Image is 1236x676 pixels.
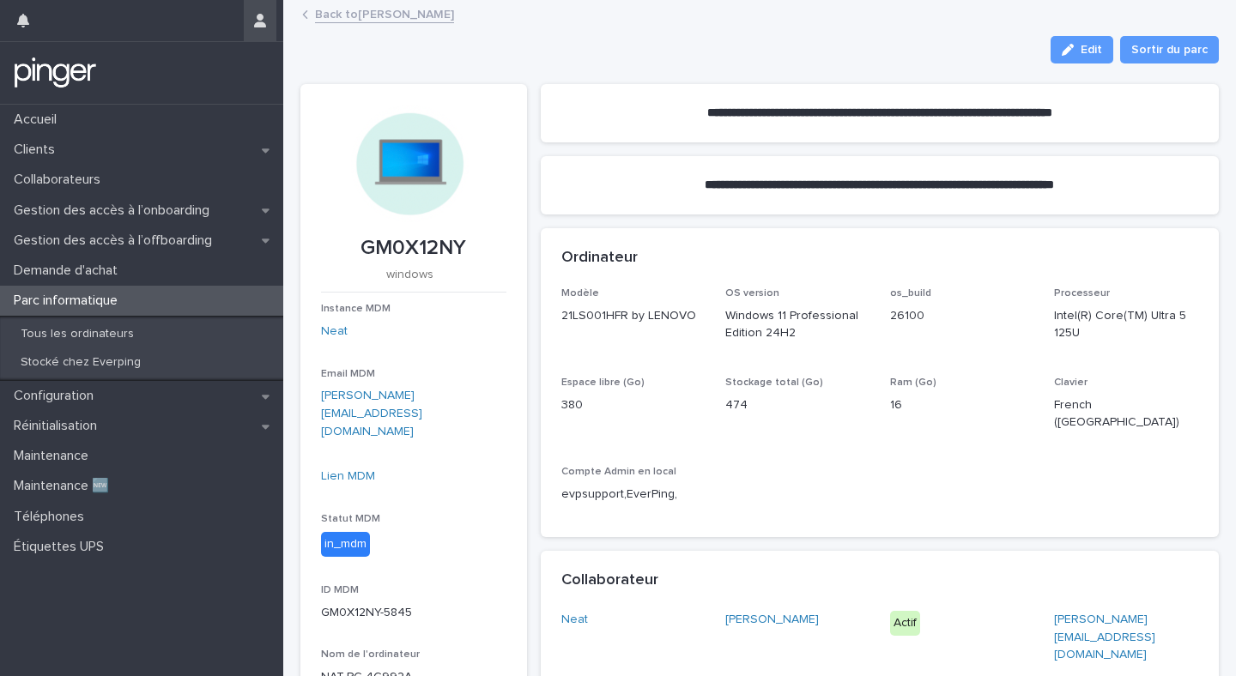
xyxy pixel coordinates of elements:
[1054,307,1198,343] p: Intel(R) Core(TM) Ultra 5 125U
[321,514,380,524] span: Statut MDM
[890,611,920,636] div: Actif
[7,539,118,555] p: Étiquettes UPS
[1131,41,1208,58] span: Sortir du parc
[7,327,148,341] p: Tous les ordinateurs
[321,604,506,622] p: GM0X12NY-5845
[890,307,1034,325] p: 26100
[725,377,823,388] span: Stockage total (Go)
[725,396,869,414] p: 474
[321,304,391,314] span: Instance MDM
[890,288,931,299] span: os_build
[1054,613,1155,661] a: [PERSON_NAME][EMAIL_ADDRESS][DOMAIN_NAME]
[7,388,107,404] p: Configuration
[890,396,1034,414] p: 16
[561,288,599,299] span: Modèle
[7,355,154,370] p: Stocké chez Everping
[561,307,706,325] p: 21LS001HFR by LENOVO
[7,112,70,128] p: Accueil
[1054,288,1110,299] span: Processeur
[7,232,226,249] p: Gestion des accès à l’offboarding
[7,172,114,188] p: Collaborateurs
[7,509,98,525] p: Téléphones
[1051,36,1113,63] button: Edit
[725,288,779,299] span: OS version
[561,249,638,268] h2: Ordinateur
[315,3,454,23] a: Back to[PERSON_NAME]
[561,486,706,504] p: evpsupport,EverPing,
[561,611,588,629] a: Neat
[7,478,123,494] p: Maintenance 🆕
[321,585,359,595] span: ID MDM
[7,142,69,158] p: Clients
[7,263,131,279] p: Demande d'achat
[321,649,420,660] span: Nom de l'ordinateur
[321,323,348,341] a: Neat
[321,268,500,282] p: windows
[321,389,422,438] a: [PERSON_NAME][EMAIL_ADDRESS][DOMAIN_NAME]
[321,236,506,261] p: GM0X12NY
[725,611,819,629] a: [PERSON_NAME]
[1081,44,1102,56] span: Edit
[890,377,936,388] span: Ram (Go)
[1120,36,1219,63] button: Sortir du parc
[14,56,97,90] img: mTgBEunGTSyRkCgitkcU
[321,532,370,557] div: in_mdm
[7,448,102,464] p: Maintenance
[1054,396,1198,432] p: French ([GEOGRAPHIC_DATA])
[7,418,111,434] p: Réinitialisation
[561,571,658,590] h2: Collaborateur
[321,369,375,379] span: Email MDM
[561,377,645,388] span: Espace libre (Go)
[561,467,676,477] span: Compte Admin en local
[7,293,131,309] p: Parc informatique
[1054,377,1088,388] span: Clavier
[561,396,706,414] p: 380
[725,307,869,343] p: Windows 11 Professional Edition 24H2
[7,202,223,219] p: Gestion des accès à l’onboarding
[321,470,375,482] a: Lien MDM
